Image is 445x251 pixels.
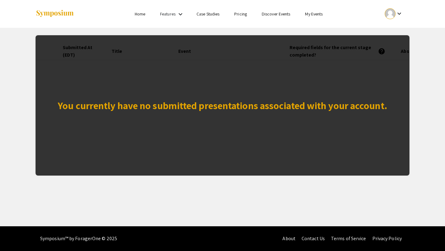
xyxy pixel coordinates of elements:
img: Symposium by ForagerOne [36,10,74,18]
iframe: Chat [5,223,26,246]
mat-icon: Expand account dropdown [396,10,403,17]
a: Discover Events [262,11,290,17]
a: Home [135,11,145,17]
a: Terms of Service [331,235,366,242]
a: Features [160,11,176,17]
a: My Events [305,11,323,17]
div: You currently have no submitted presentations associated with your account. [58,98,387,113]
a: Pricing [234,11,247,17]
button: Expand account dropdown [378,7,409,21]
a: About [282,235,295,242]
a: Case Studies [197,11,219,17]
div: Symposium™ by ForagerOne © 2025 [40,226,117,251]
a: Privacy Policy [372,235,402,242]
mat-icon: Expand Features list [177,11,184,18]
a: Contact Us [302,235,325,242]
